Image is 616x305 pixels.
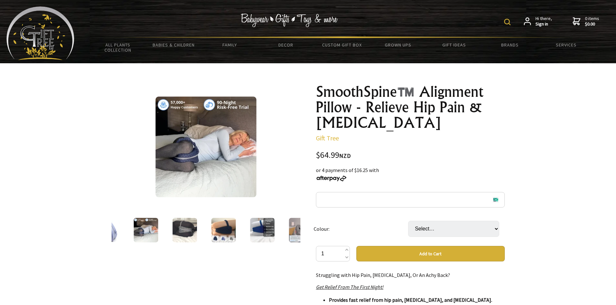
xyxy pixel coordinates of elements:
img: SmoothSpine™️ Alignment Pillow - Relieve Hip Pain & Sciatica [134,218,158,242]
button: Add to Cart [356,246,505,261]
a: Decor [258,38,314,52]
a: All Plants Collection [90,38,146,57]
img: SmoothSpine™️ Alignment Pillow - Relieve Hip Pain & Sciatica [172,218,197,242]
a: Grown Ups [370,38,426,52]
h1: SmoothSpine™️ Alignment Pillow - Relieve Hip Pain & [MEDICAL_DATA] [316,84,505,130]
a: Gift Ideas [426,38,482,52]
p: Struggling with Hip Pain, [MEDICAL_DATA], Or An Achy Back? [316,271,505,279]
div: or 4 payments of $16.25 with [316,166,505,182]
u: Get Relief From The First Night! [316,284,384,290]
a: Family [202,38,258,52]
a: Babies & Children [146,38,202,52]
a: Gift Tree [316,134,339,142]
a: Custom Gift Box [314,38,370,52]
strong: Sign in [535,21,552,27]
a: Services [538,38,594,52]
td: Colour: [314,212,408,246]
img: Afterpay [316,176,347,181]
strong: $0.00 [585,21,599,27]
span: Hi there, [535,16,552,27]
img: Babywear - Gifts - Toys & more [241,14,338,27]
img: SmoothSpine™️ Alignment Pillow - Relieve Hip Pain & Sciatica [95,218,119,242]
a: 0 items$0.00 [573,16,599,27]
span: NZD [339,152,351,159]
img: product search [504,19,511,25]
img: SmoothSpine™️ Alignment Pillow - Relieve Hip Pain & Sciatica [211,218,236,242]
a: Hi there,Sign in [524,16,552,27]
span: 0 items [585,15,599,27]
strong: Provides fast relief from hip pain, [MEDICAL_DATA], and [MEDICAL_DATA]. [329,297,492,303]
div: $64.99 [316,151,505,160]
img: SmoothSpine™️ Alignment Pillow - Relieve Hip Pain & Sciatica [156,97,256,197]
img: SmoothSpine™️ Alignment Pillow - Relieve Hip Pain & Sciatica [289,218,313,242]
img: Babyware - Gifts - Toys and more... [6,6,74,60]
a: Brands [482,38,538,52]
img: SmoothSpine™️ Alignment Pillow - Relieve Hip Pain & Sciatica [250,218,275,242]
